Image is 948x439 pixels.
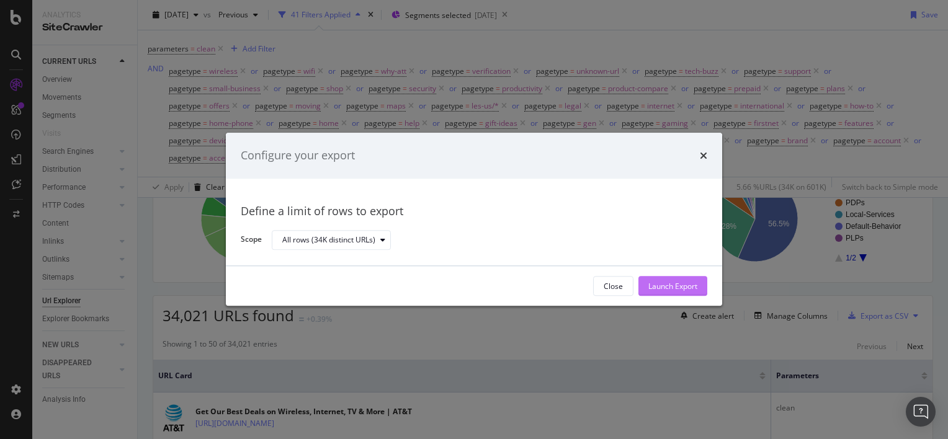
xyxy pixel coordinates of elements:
[638,277,707,296] button: Launch Export
[906,397,936,427] div: Open Intercom Messenger
[241,234,262,248] label: Scope
[604,281,623,291] div: Close
[241,203,707,219] div: Define a limit of rows to export
[272,230,391,250] button: All rows (34K distinct URLs)
[593,277,633,296] button: Close
[226,133,722,306] div: modal
[648,281,697,291] div: Launch Export
[700,148,707,164] div: times
[282,236,375,244] div: All rows (34K distinct URLs)
[241,148,355,164] div: Configure your export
